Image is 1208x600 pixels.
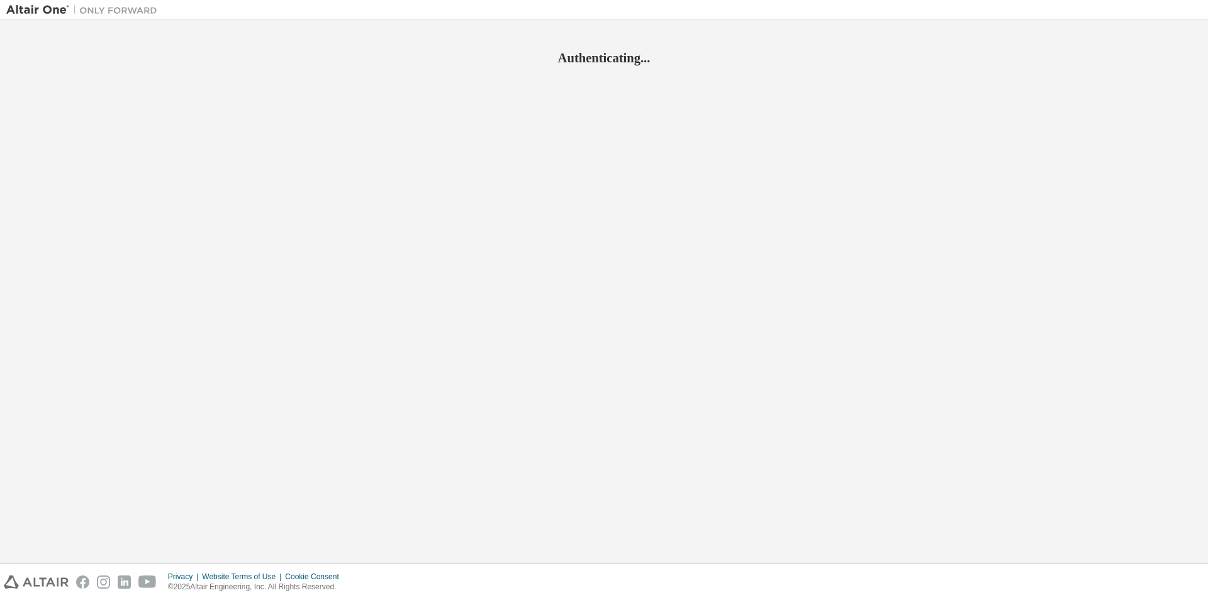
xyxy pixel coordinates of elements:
[285,572,346,582] div: Cookie Consent
[168,582,347,592] p: © 2025 Altair Engineering, Inc. All Rights Reserved.
[6,4,164,16] img: Altair One
[4,575,69,589] img: altair_logo.svg
[97,575,110,589] img: instagram.svg
[168,572,202,582] div: Privacy
[76,575,89,589] img: facebook.svg
[138,575,157,589] img: youtube.svg
[118,575,131,589] img: linkedin.svg
[6,50,1202,66] h2: Authenticating...
[202,572,285,582] div: Website Terms of Use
